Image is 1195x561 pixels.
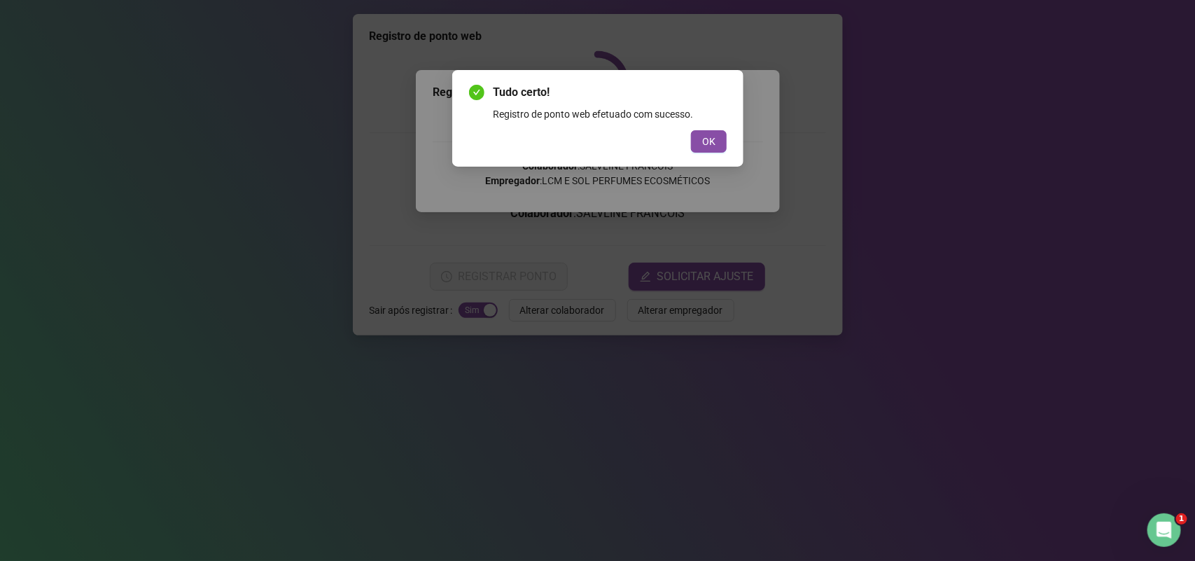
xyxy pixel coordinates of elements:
span: OK [702,134,715,149]
iframe: Intercom live chat [1147,513,1181,547]
div: Registro de ponto web efetuado com sucesso. [493,106,727,122]
span: Tudo certo! [493,84,727,101]
span: check-circle [469,85,484,100]
button: OK [691,130,727,153]
span: 1 [1176,513,1187,525]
